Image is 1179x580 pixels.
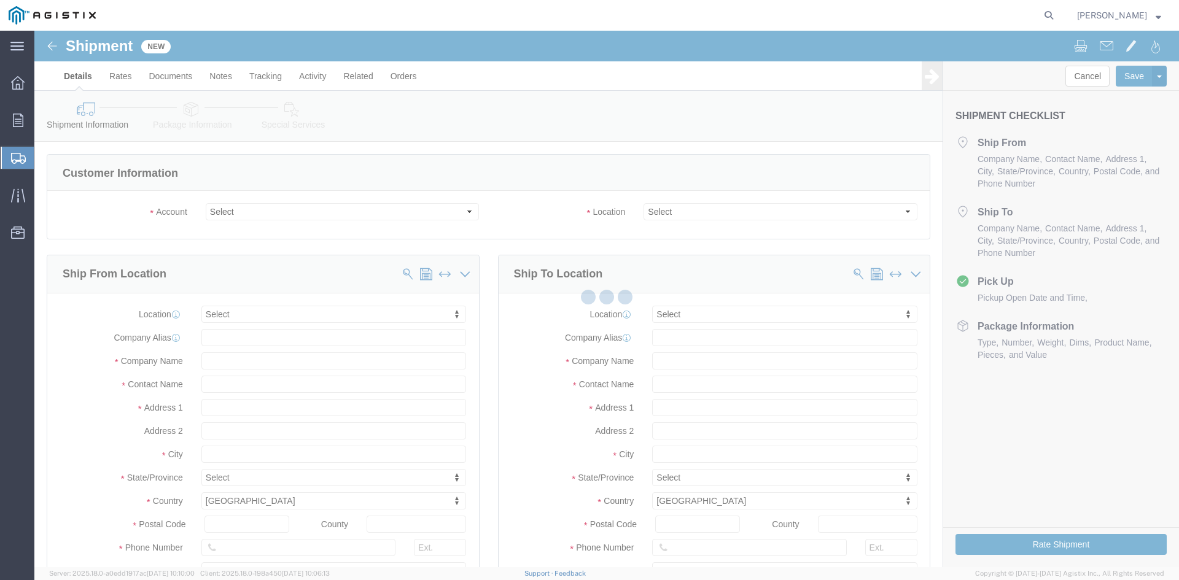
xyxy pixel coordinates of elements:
[282,570,330,577] span: [DATE] 10:06:13
[49,570,195,577] span: Server: 2025.18.0-a0edd1917ac
[554,570,586,577] a: Feedback
[1077,9,1147,22] span: Songa Maclin
[200,570,330,577] span: Client: 2025.18.0-198a450
[524,570,555,577] a: Support
[147,570,195,577] span: [DATE] 10:10:00
[1076,8,1162,23] button: [PERSON_NAME]
[975,568,1164,579] span: Copyright © [DATE]-[DATE] Agistix Inc., All Rights Reserved
[9,6,96,25] img: logo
